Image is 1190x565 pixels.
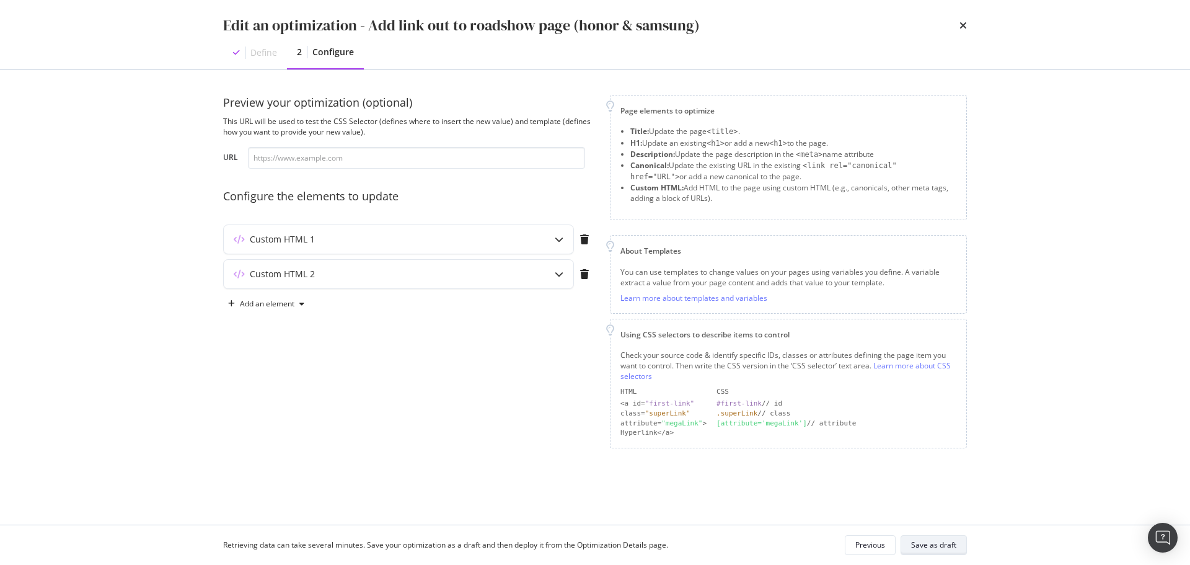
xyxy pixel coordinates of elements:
div: Preview your optimization (optional) [223,95,595,111]
span: <title> [707,127,738,136]
div: times [959,15,967,36]
span: <h1> [769,139,787,148]
strong: Title: [630,126,649,136]
div: Custom HTML 2 [250,268,315,280]
button: Previous [845,535,896,555]
div: "superLink" [645,409,690,417]
div: CSS [716,387,956,397]
div: Previous [855,540,885,550]
div: Open Intercom Messenger [1148,523,1178,553]
strong: Custom HTML: [630,182,684,193]
li: Update an existing or add a new to the page. [630,138,956,149]
div: class= [620,409,707,419]
div: Add an element [240,300,294,308]
div: Save as draft [911,540,956,550]
div: // id [716,399,956,409]
li: Add HTML to the page using custom HTML (e.g., canonicals, other meta tags, adding a block of URLs). [630,182,956,203]
div: 2 [297,46,302,58]
span: <link rel="canonical" href="URL"> [630,161,897,181]
div: Hyperlink</a> [620,428,707,438]
div: Using CSS selectors to describe items to control [620,329,956,340]
button: Add an element [223,294,309,314]
strong: Canonical: [630,160,669,171]
div: This URL will be used to test the CSS Selector (defines where to insert the new value) and templa... [223,116,595,137]
div: Custom HTML 1 [250,233,315,246]
div: "first-link" [645,399,694,407]
div: <a id= [620,399,707,409]
div: "megaLink" [661,419,702,427]
div: Check your source code & identify specific IDs, classes or attributes defining the page item you ... [620,350,956,381]
div: You can use templates to change values on your pages using variables you define. A variable extra... [620,267,956,288]
button: Save as draft [901,535,967,555]
div: // attribute [716,419,956,429]
strong: Description: [630,149,675,159]
div: [attribute='megaLink'] [716,419,807,427]
input: https://www.example.com [248,147,585,169]
li: Update the page . [630,126,956,137]
li: Update the page description in the name attribute [630,149,956,160]
div: Define [250,47,277,59]
li: Update the existing URL in the existing or add a new canonical to the page. [630,160,956,182]
div: HTML [620,387,707,397]
div: Configure [312,46,354,58]
div: Retrieving data can take several minutes. Save your optimization as a draft and then deploy it fr... [223,540,668,550]
label: URL [223,152,238,166]
a: Learn more about CSS selectors [620,360,951,381]
div: attribute= > [620,419,707,429]
div: // class [716,409,956,419]
div: Edit an optimization - Add link out to roadshow page (honor & samsung) [223,15,700,36]
a: Learn more about templates and variables [620,293,767,303]
strong: H1: [630,138,642,148]
div: #first-link [716,399,762,407]
span: <h1> [707,139,725,148]
div: Configure the elements to update [223,189,595,205]
div: Page elements to optimize [620,105,956,116]
span: <meta> [796,150,822,159]
div: .superLink [716,409,757,417]
div: About Templates [620,246,956,256]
